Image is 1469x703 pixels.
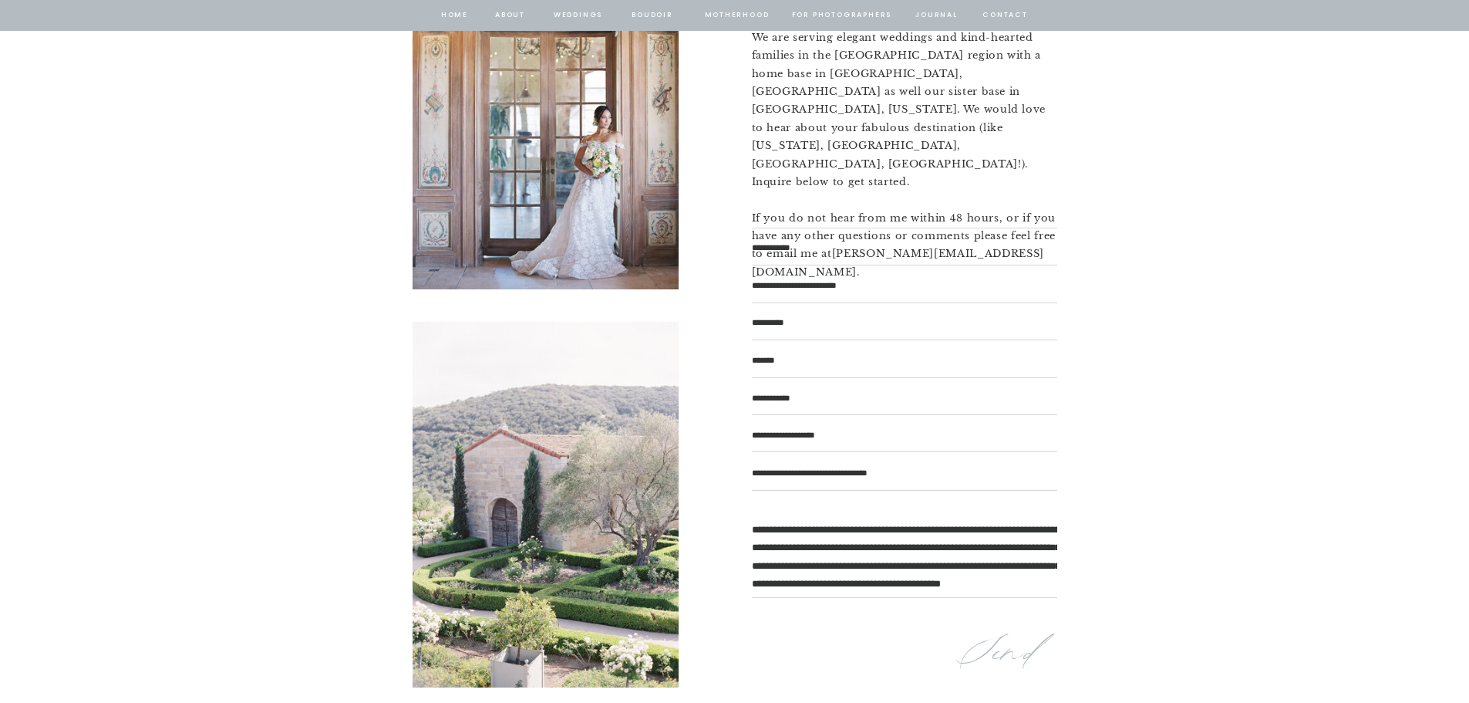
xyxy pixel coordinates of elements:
[705,8,769,22] a: Motherhood
[440,8,470,22] a: home
[955,626,1055,681] a: Send
[913,8,961,22] a: journal
[981,8,1030,22] a: contact
[494,8,527,22] a: about
[631,8,675,22] a: BOUDOIR
[552,8,605,22] a: Weddings
[792,8,892,22] a: for photographers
